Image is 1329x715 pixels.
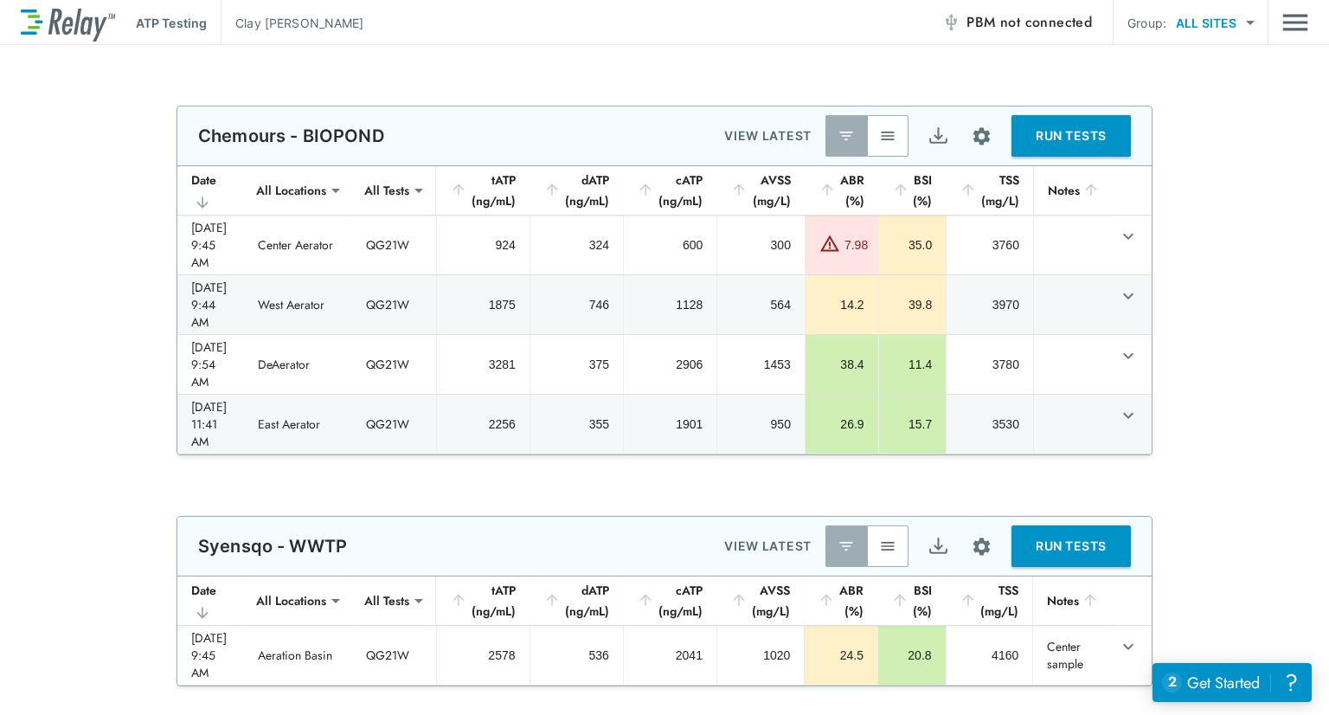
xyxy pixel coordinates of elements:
[638,415,703,433] div: 1901
[819,415,864,433] div: 26.9
[544,647,609,664] div: 536
[177,577,1152,686] table: sticky table
[959,113,1005,159] button: Site setup
[352,173,421,208] div: All Tests
[838,538,855,555] img: Latest
[730,580,790,622] div: AVSS (mg/L)
[731,356,791,373] div: 1453
[191,629,230,681] div: [DATE] 9:45 AM
[177,166,1152,454] table: sticky table
[971,126,992,147] img: Settings Icon
[960,236,1019,254] div: 3760
[960,296,1019,313] div: 3970
[959,524,1005,570] button: Site setup
[244,335,352,394] td: DeAerator
[451,236,516,254] div: 924
[844,236,868,254] div: 7.98
[731,296,791,313] div: 564
[191,279,230,331] div: [DATE] 9:44 AM
[960,415,1019,433] div: 3530
[638,296,703,313] div: 1128
[928,126,949,147] img: Export Icon
[893,415,933,433] div: 15.7
[637,170,703,211] div: cATP (ng/mL)
[1114,341,1143,370] button: expand row
[819,170,864,211] div: ABR (%)
[244,216,352,274] td: Center Aerator
[244,173,338,208] div: All Locations
[731,647,790,664] div: 1020
[960,580,1019,622] div: TSS (mg/L)
[960,356,1019,373] div: 3780
[1114,281,1143,311] button: expand row
[544,296,609,313] div: 746
[892,647,932,664] div: 20.8
[730,170,791,211] div: AVSS (mg/L)
[544,236,609,254] div: 324
[960,647,1019,664] div: 4160
[818,580,864,622] div: ABR (%)
[177,577,244,626] th: Date
[724,126,812,146] p: VIEW LATEST
[450,580,516,622] div: tATP (ng/mL)
[1127,14,1166,32] p: Group:
[838,127,855,145] img: Latest
[1048,180,1100,201] div: Notes
[638,356,703,373] div: 2906
[935,5,1099,40] button: PBM not connected
[960,170,1019,211] div: TSS (mg/L)
[544,415,609,433] div: 355
[352,626,436,685] td: QG21W
[451,296,516,313] div: 1875
[544,356,609,373] div: 375
[352,216,436,274] td: QG21W
[244,626,352,685] td: Aeration Basin
[893,296,933,313] div: 39.8
[244,583,338,618] div: All Locations
[543,580,609,622] div: dATP (ng/mL)
[1114,632,1143,661] button: expand row
[1011,525,1131,567] button: RUN TESTS
[198,126,384,146] p: Chemours - BIOPOND
[352,335,436,394] td: QG21W
[638,647,703,664] div: 2041
[352,395,436,454] td: QG21W
[731,236,791,254] div: 300
[1282,6,1308,39] img: Drawer Icon
[917,115,959,157] button: Export
[177,166,244,216] th: Date
[543,170,609,211] div: dATP (ng/mL)
[917,525,959,567] button: Export
[819,647,864,664] div: 24.5
[451,356,516,373] div: 3281
[638,236,703,254] div: 600
[136,14,207,32] p: ATP Testing
[893,236,933,254] div: 35.0
[191,398,230,450] div: [DATE] 11:41 AM
[451,647,516,664] div: 2578
[244,395,352,454] td: East Aerator
[1000,12,1092,32] span: not connected
[928,536,949,557] img: Export Icon
[1114,222,1143,251] button: expand row
[879,127,896,145] img: View All
[893,356,933,373] div: 11.4
[1032,626,1114,685] td: Center sample
[1047,590,1100,611] div: Notes
[819,356,864,373] div: 38.4
[1114,401,1143,430] button: expand row
[819,233,840,254] img: Warning
[244,275,352,334] td: West Aerator
[1152,663,1312,702] iframe: Resource center
[352,275,436,334] td: QG21W
[21,4,115,42] img: LuminUltra Relay
[971,536,992,557] img: Settings Icon
[235,14,363,32] p: Clay [PERSON_NAME]
[731,415,791,433] div: 950
[966,10,1092,35] span: PBM
[198,536,347,557] p: Syensqo - WWTP
[450,170,516,211] div: tATP (ng/mL)
[724,536,812,557] p: VIEW LATEST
